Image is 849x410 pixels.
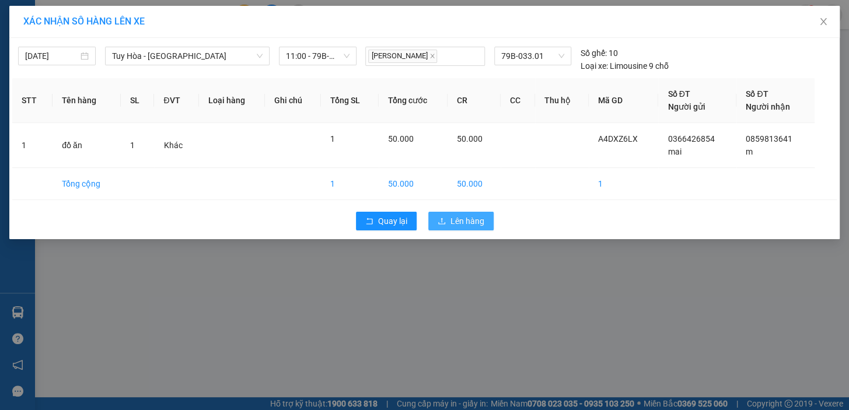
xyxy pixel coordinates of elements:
[746,134,792,143] span: 0859813641
[501,78,536,123] th: CC
[265,78,320,123] th: Ghi chú
[668,89,690,99] span: Số ĐT
[12,123,53,168] td: 1
[53,123,121,168] td: đồ ăn
[581,59,669,72] div: Limousine 9 chỗ
[668,134,714,143] span: 0366426854
[321,168,379,200] td: 1
[448,168,501,200] td: 50.000
[746,147,753,156] span: m
[286,47,350,65] span: 11:00 - 79B-033.01
[589,78,658,123] th: Mã GD
[356,212,417,230] button: rollbackQuay lại
[112,47,263,65] span: Tuy Hòa - Nha Trang
[807,6,840,38] button: Close
[25,50,78,62] input: 12/10/2025
[746,102,790,111] span: Người nhận
[121,78,154,123] th: SL
[154,78,198,123] th: ĐVT
[819,17,828,26] span: close
[368,50,437,63] span: [PERSON_NAME]
[378,215,407,227] span: Quay lại
[6,6,169,50] li: Cúc Tùng Limousine
[535,78,589,123] th: Thu hộ
[501,47,564,65] span: 79B-033.01
[330,134,335,143] span: 1
[379,78,448,123] th: Tổng cước
[668,147,681,156] span: mai
[53,78,121,123] th: Tên hàng
[581,47,607,59] span: Số ghế:
[12,78,53,123] th: STT
[581,47,618,59] div: 10
[581,59,608,72] span: Loại xe:
[379,168,448,200] td: 50.000
[429,53,435,59] span: close
[6,78,14,86] span: environment
[746,89,768,99] span: Số ĐT
[589,168,658,200] td: 1
[154,123,198,168] td: Khác
[256,52,263,59] span: down
[53,168,121,200] td: Tổng cộng
[598,134,638,143] span: A4DXZ6LX
[448,78,501,123] th: CR
[130,141,135,150] span: 1
[321,78,379,123] th: Tổng SL
[23,16,145,27] span: XÁC NHẬN SỐ HÀNG LÊN XE
[428,212,494,230] button: uploadLên hàng
[6,63,81,76] li: VP BX Tuy Hoà
[668,102,705,111] span: Người gửi
[457,134,483,143] span: 50.000
[199,78,265,123] th: Loại hàng
[81,63,155,101] li: VP VP [GEOGRAPHIC_DATA] xe Limousine
[450,215,484,227] span: Lên hàng
[388,134,414,143] span: 50.000
[365,217,373,226] span: rollback
[438,217,446,226] span: upload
